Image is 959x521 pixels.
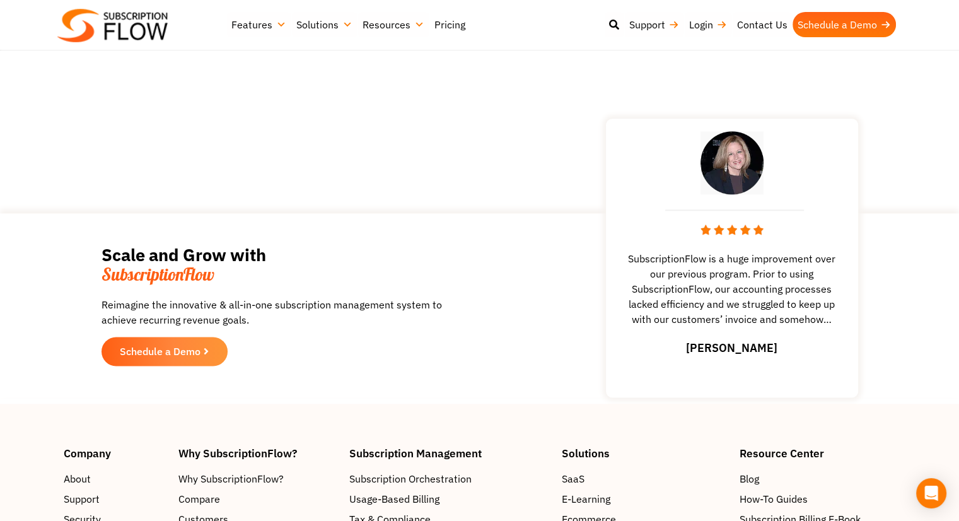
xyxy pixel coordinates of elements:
[57,9,168,42] img: Subscriptionflow
[562,471,726,486] a: SaaS
[102,337,228,366] a: Schedule a Demo
[226,12,291,37] a: Features
[291,12,357,37] a: Solutions
[739,448,895,459] h4: Resource Center
[700,225,764,235] img: stars
[916,478,946,508] div: Open Intercom Messenger
[562,491,726,506] a: E-Learning
[64,448,166,459] h4: Company
[178,471,284,486] span: Why SubscriptionFlow?
[739,471,895,486] a: Blog
[562,448,726,459] h4: Solutions
[732,12,793,37] a: Contact Us
[120,346,201,356] span: Schedule a Demo
[739,471,758,486] span: Blog
[178,491,337,506] a: Compare
[349,471,472,486] span: Subscription Orchestration
[349,471,549,486] a: Subscription Orchestration
[178,448,337,459] h4: Why SubscriptionFlow?
[178,491,220,506] span: Compare
[102,297,448,327] p: Reimagine the innovative & all-in-one subscription management system to achieve recurring revenue...
[178,471,337,486] a: Why SubscriptionFlow?
[739,491,895,506] a: How-To Guides
[624,12,684,37] a: Support
[793,12,896,37] a: Schedule a Demo
[349,491,439,506] span: Usage-Based Billing
[102,264,214,285] span: SubscriptionFlow
[700,131,764,194] img: testimonial
[686,339,777,356] h3: [PERSON_NAME]
[64,491,100,506] span: Support
[102,245,448,285] h2: Scale and Grow with
[357,12,429,37] a: Resources
[612,251,852,327] span: SubscriptionFlow is a huge improvement over our previous program. Prior to using SubscriptionFlow...
[349,448,549,459] h4: Subscription Management
[349,491,549,506] a: Usage-Based Billing
[64,471,166,486] a: About
[562,491,610,506] span: E-Learning
[429,12,470,37] a: Pricing
[739,491,807,506] span: How-To Guides
[64,491,166,506] a: Support
[64,471,91,486] span: About
[562,471,584,486] span: SaaS
[684,12,732,37] a: Login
